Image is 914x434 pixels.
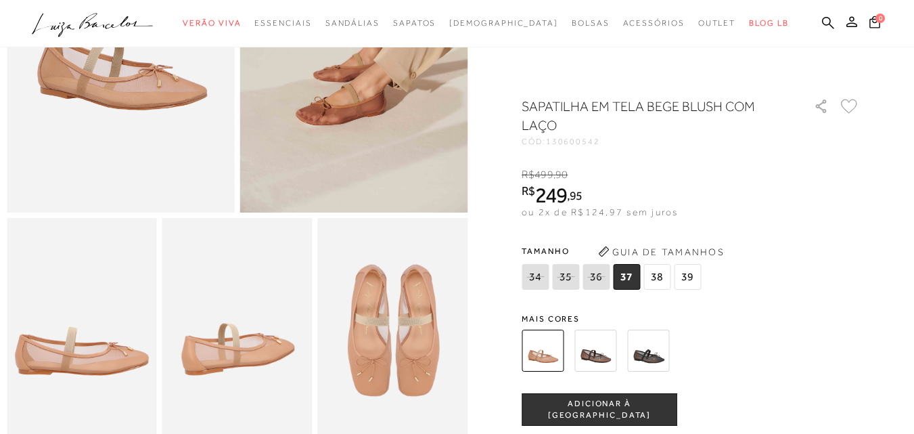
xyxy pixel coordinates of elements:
[674,264,701,290] span: 39
[535,183,567,207] span: 249
[522,137,792,146] div: CÓD:
[613,264,640,290] span: 37
[865,15,884,33] button: 0
[254,18,311,28] span: Essenciais
[522,398,677,422] span: ADICIONAR À [GEOGRAPHIC_DATA]
[325,11,380,36] a: noSubCategoriesText
[555,169,568,181] span: 90
[522,169,534,181] i: R$
[567,190,582,202] i: ,
[572,11,610,36] a: noSubCategoriesText
[522,393,677,426] button: ADICIONAR À [GEOGRAPHIC_DATA]
[522,315,860,323] span: Mais cores
[593,241,729,263] button: Guia de Tamanhos
[522,330,564,372] img: SAPATILHA EM TELA BEGE BLUSH COM LAÇO
[698,18,736,28] span: Outlet
[574,330,616,372] img: SAPATILHA EM TELA CAFÉ COM LAÇO
[749,18,788,28] span: BLOG LB
[546,137,600,146] span: 130600542
[698,11,736,36] a: noSubCategoriesText
[553,169,568,181] i: ,
[552,264,579,290] span: 35
[183,11,241,36] a: noSubCategoriesText
[522,241,704,261] span: Tamanho
[522,185,535,197] i: R$
[393,18,436,28] span: Sapatos
[254,11,311,36] a: noSubCategoriesText
[570,188,582,202] span: 95
[643,264,670,290] span: 38
[623,18,685,28] span: Acessórios
[183,18,241,28] span: Verão Viva
[875,14,885,23] span: 0
[325,18,380,28] span: Sandálias
[572,18,610,28] span: Bolsas
[449,18,558,28] span: [DEMOGRAPHIC_DATA]
[623,11,685,36] a: noSubCategoriesText
[534,169,553,181] span: 499
[749,11,788,36] a: BLOG LB
[522,264,549,290] span: 34
[627,330,669,372] img: SAPATILHA EM TELA PRETA COM ELÁSTICO
[449,11,558,36] a: noSubCategoriesText
[522,97,775,135] h1: SAPATILHA EM TELA BEGE BLUSH COM LAÇO
[582,264,610,290] span: 36
[393,11,436,36] a: noSubCategoriesText
[522,207,678,217] span: ou 2x de R$124,97 sem juros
